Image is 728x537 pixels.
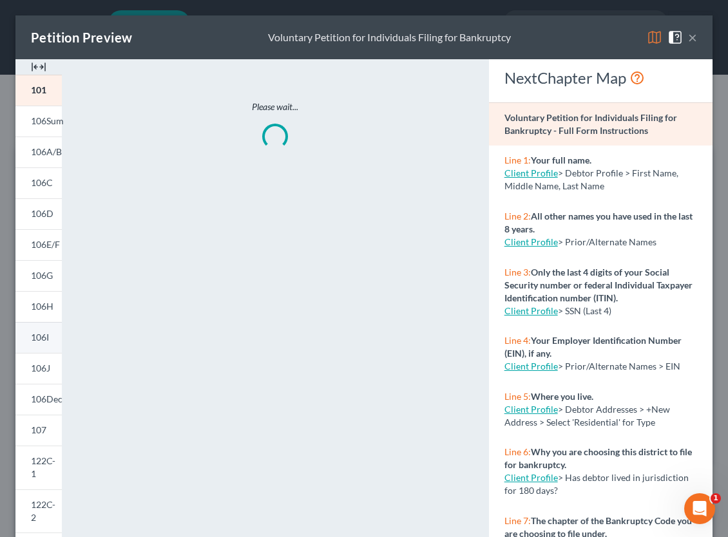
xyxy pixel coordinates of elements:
span: 106E/F [31,239,60,250]
span: 106I [31,332,49,343]
strong: Your Employer Identification Number (EIN), if any. [504,335,682,359]
strong: Where you live. [531,391,593,402]
span: > Has debtor lived in jurisdiction for 180 days? [504,472,689,496]
img: map-eea8200ae884c6f1103ae1953ef3d486a96c86aabb227e865a55264e3737af1f.svg [647,30,662,45]
a: Client Profile [504,167,558,178]
span: 106H [31,301,53,312]
span: Line 3: [504,267,531,278]
span: 106J [31,363,50,373]
span: Line 4: [504,335,531,346]
span: Line 7: [504,515,531,526]
strong: Voluntary Petition for Individuals Filing for Bankruptcy - Full Form Instructions [504,112,677,136]
a: Client Profile [504,404,558,415]
strong: Only the last 4 digits of your Social Security number or federal Individual Taxpayer Identificati... [504,267,693,303]
img: help-close-5ba153eb36485ed6c1ea00a893f15db1cb9b99d6cae46e1a8edb6c62d00a1a76.svg [667,30,683,45]
a: 101 [15,75,62,106]
span: 122C-2 [31,499,55,523]
span: > Debtor Addresses > +New Address > Select 'Residential' for Type [504,404,670,428]
a: 106Dec [15,384,62,415]
a: 106G [15,260,62,291]
button: × [688,30,697,45]
span: 106Sum [31,115,64,126]
a: 106J [15,353,62,384]
span: > SSN (Last 4) [558,305,611,316]
span: Line 6: [504,446,531,457]
img: expand-e0f6d898513216a626fdd78e52531dac95497ffd26381d4c15ee2fc46db09dca.svg [31,59,46,75]
span: Line 2: [504,211,531,221]
a: 107 [15,415,62,446]
a: 106I [15,322,62,353]
span: > Debtor Profile > First Name, Middle Name, Last Name [504,167,678,191]
a: Client Profile [504,472,558,483]
span: 106A/B [31,146,62,157]
p: Please wait... [116,100,435,113]
div: Voluntary Petition for Individuals Filing for Bankruptcy [268,30,511,45]
span: 107 [31,424,46,435]
span: > Prior/Alternate Names > EIN [558,361,680,372]
span: 106Dec [31,393,62,404]
span: 101 [31,84,46,95]
strong: Why you are choosing this district to file for bankruptcy. [504,446,692,470]
span: 106G [31,270,53,281]
strong: Your full name. [531,155,591,165]
a: 106H [15,291,62,322]
a: 122C-1 [15,446,62,489]
span: 106C [31,177,53,188]
span: 1 [711,493,721,504]
a: Client Profile [504,361,558,372]
a: Client Profile [504,305,558,316]
span: > Prior/Alternate Names [558,236,656,247]
a: 106E/F [15,229,62,260]
a: 106Sum [15,106,62,137]
iframe: Intercom live chat [684,493,715,524]
div: Petition Preview [31,28,132,46]
a: 106C [15,167,62,198]
a: 106D [15,198,62,229]
a: Client Profile [504,236,558,247]
span: Line 1: [504,155,531,165]
strong: All other names you have used in the last 8 years. [504,211,693,234]
span: 122C-1 [31,455,55,479]
div: NextChapter Map [504,68,697,88]
span: Line 5: [504,391,531,402]
span: 106D [31,208,53,219]
a: 122C-2 [15,489,62,533]
a: 106A/B [15,137,62,167]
